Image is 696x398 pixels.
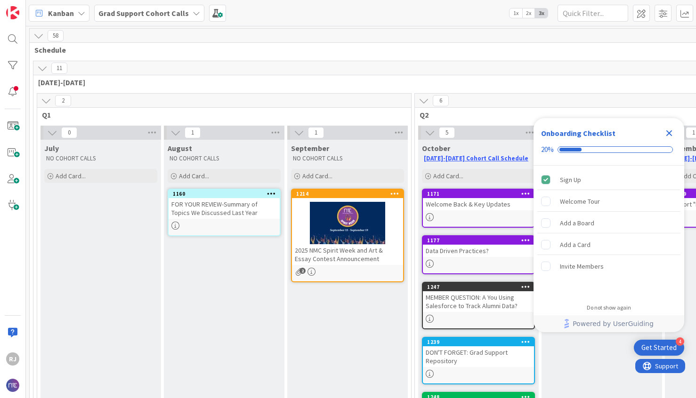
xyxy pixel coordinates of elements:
div: 20% [541,145,554,154]
div: Data Driven Practices? [423,245,534,257]
div: 1171Welcome Back & Key Updates [423,190,534,210]
div: Welcome Back & Key Updates [423,198,534,210]
div: FOR YOUR REVIEW-Summary of Topics We Discussed Last Year [169,198,280,219]
a: [DATE]-[DATE] Cohort Call Schedule [424,154,528,162]
div: 1171 [423,190,534,198]
span: Add Card... [179,172,209,180]
div: Welcome Tour is incomplete. [537,191,680,212]
div: Checklist items [534,166,684,298]
span: 3x [535,8,548,18]
p: NO COHORT CALLS [293,155,402,162]
div: Sign Up [560,174,581,185]
span: 2 [55,95,71,106]
span: 5 [439,127,455,138]
div: 1239 [427,339,534,345]
div: 1177Data Driven Practices? [423,236,534,257]
div: 1247 [427,284,534,290]
div: MEMBER QUESTION: A You Using Salesforce to Track Alumni Data? [423,291,534,312]
div: Footer [534,315,684,332]
div: 4 [676,337,684,346]
span: 11 [51,63,67,74]
div: Checklist Container [534,118,684,332]
div: 1177 [423,236,534,245]
span: 2 [299,268,306,274]
div: 1177 [427,237,534,244]
span: July [44,143,59,153]
div: 1214 [292,190,403,198]
span: 0 [61,127,77,138]
div: 1247 [423,283,534,291]
div: Add a Card [560,239,591,250]
b: Grad Support Cohort Calls [98,8,189,18]
span: Powered by UserGuiding [573,318,654,329]
div: 1160 [169,190,280,198]
span: 6 [433,95,449,106]
div: Get Started [641,343,677,352]
div: 1247MEMBER QUESTION: A You Using Salesforce to Track Alumni Data? [423,283,534,312]
div: 1214 [296,191,403,197]
div: Close Checklist [662,126,677,141]
div: Invite Members is incomplete. [537,256,680,277]
input: Quick Filter... [558,5,628,22]
div: DON'T FORGET: Grad Support Repository [423,346,534,367]
div: Do not show again [587,304,631,311]
div: Add a Board [560,217,594,229]
span: Add Card... [302,172,332,180]
span: Add Card... [56,172,86,180]
div: 1160 [173,191,280,197]
p: NO COHORT CALLS [170,155,279,162]
div: Add a Card is incomplete. [537,234,680,255]
img: Visit kanbanzone.com [6,6,19,19]
div: Add a Board is incomplete. [537,213,680,233]
div: Checklist progress: 20% [541,145,677,154]
span: August [168,143,192,153]
span: Add Card... [433,172,463,180]
div: 2025 NMC Spirit Week and Art & Essay Contest Announcement [292,244,403,265]
span: 1x [510,8,522,18]
a: Powered by UserGuiding [538,315,680,332]
span: Q1 [42,110,399,119]
div: 1171 [427,191,534,197]
div: 1239DON'T FORGET: Grad Support Repository [423,338,534,367]
div: RJ [6,352,19,366]
span: 58 [48,30,64,41]
div: 12142025 NMC Spirit Week and Art & Essay Contest Announcement [292,190,403,265]
span: October [422,143,450,153]
div: Open Get Started checklist, remaining modules: 4 [634,340,684,356]
span: 1 [308,127,324,138]
span: Kanban [48,8,74,19]
span: 1 [185,127,201,138]
img: avatar [6,379,19,392]
div: Invite Members [560,261,604,272]
div: Sign Up is complete. [537,169,680,190]
div: 1160FOR YOUR REVIEW-Summary of Topics We Discussed Last Year [169,190,280,219]
div: Onboarding Checklist [541,127,615,139]
span: Support [20,1,43,13]
p: NO COHORT CALLS [46,155,155,162]
span: 2x [522,8,535,18]
span: September [291,143,329,153]
div: 1239 [423,338,534,346]
div: Welcome Tour [560,196,600,207]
